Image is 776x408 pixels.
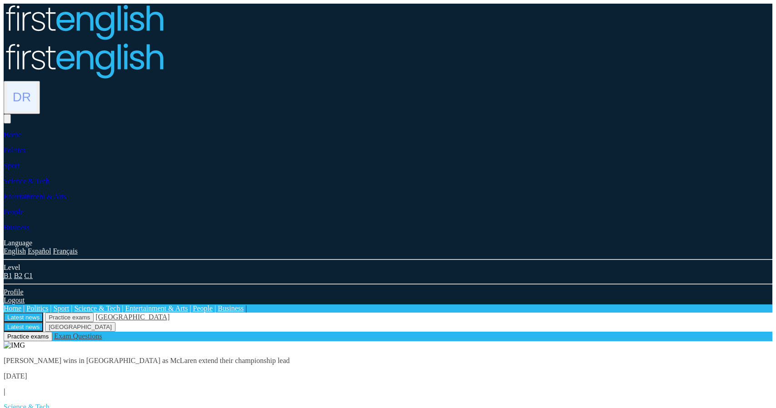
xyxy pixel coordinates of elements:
button: [GEOGRAPHIC_DATA] [45,322,115,332]
img: Logo [4,42,164,79]
a: [GEOGRAPHIC_DATA] [95,313,170,321]
span: | [23,304,25,312]
span: | [50,304,51,312]
a: Politics [26,304,48,312]
a: Entertainment & Arts [125,304,188,312]
a: Español [28,247,51,255]
a: B1 [4,272,12,279]
a: Home [4,131,21,139]
a: B2 [14,272,23,279]
a: English [4,247,26,255]
a: Sport [54,304,70,312]
a: Science & Tech [4,177,50,185]
img: Denise Royle [7,82,36,111]
a: Politics [4,146,25,154]
button: Latest news [4,322,43,332]
a: Science & Tech [74,304,120,312]
span: | [71,304,72,312]
button: Practice exams [45,313,94,322]
p: [PERSON_NAME] wins in [GEOGRAPHIC_DATA] as McLaren extend their championship lead [4,357,772,365]
a: Profile [4,288,24,296]
p: [DATE] [4,372,772,380]
span: | [190,304,191,312]
span: | [215,304,216,312]
a: Sport [4,162,20,169]
a: Logout [4,296,25,304]
button: Practice exams [4,332,52,341]
img: IMG [4,341,25,349]
a: People [4,208,24,216]
a: Exam Questions [54,332,102,340]
b: | [4,388,5,395]
a: Entertainment & Arts [4,193,66,200]
a: People [193,304,213,312]
a: C1 [24,272,33,279]
a: Logo [4,42,772,81]
a: Business [4,224,30,231]
span: | [122,304,123,312]
div: Level [4,264,772,272]
button: Latest news [4,313,43,322]
span: | [245,304,247,312]
div: Language [4,239,772,247]
a: Français [53,247,77,255]
a: Home [4,304,21,312]
a: Business [218,304,244,312]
